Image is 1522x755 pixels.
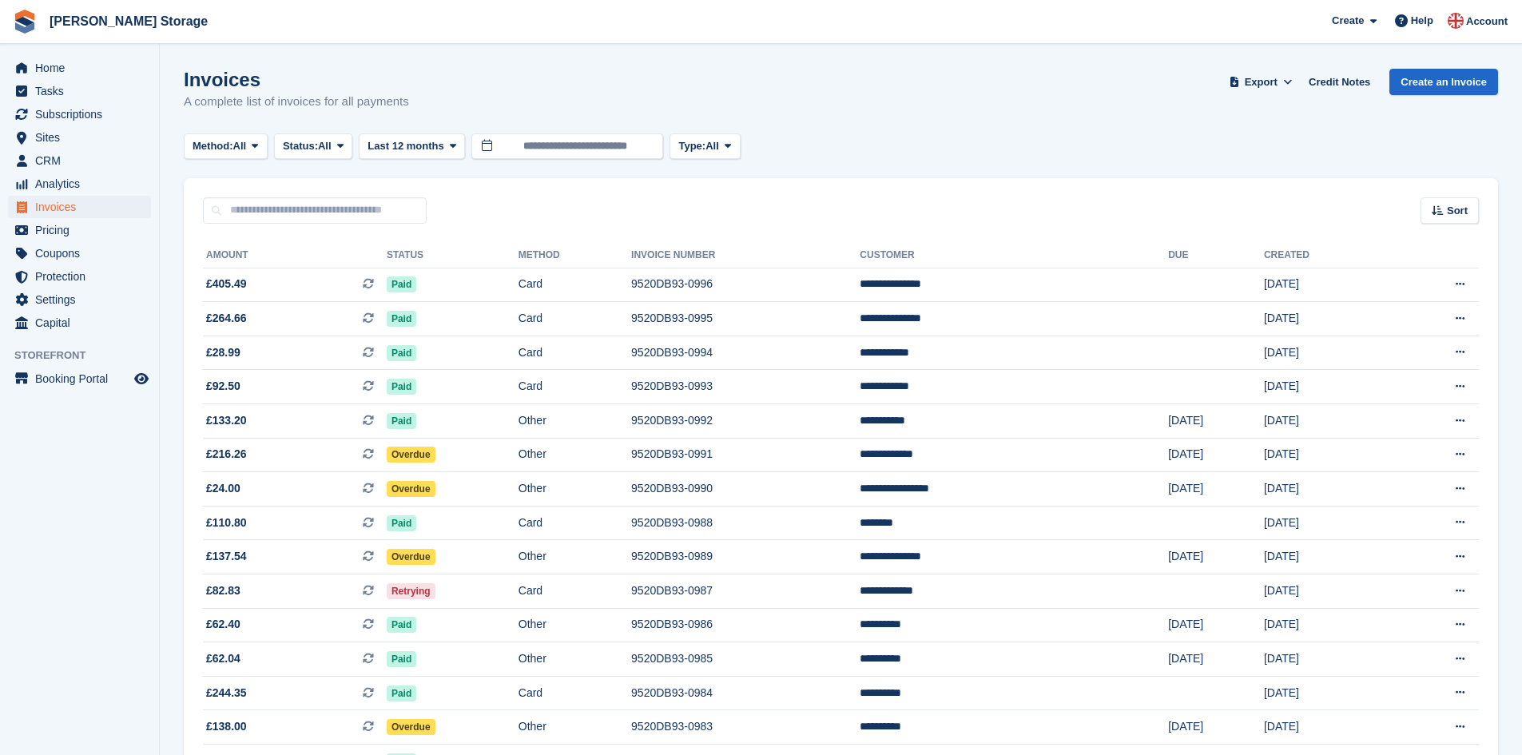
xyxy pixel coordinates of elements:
span: Paid [387,413,416,429]
a: menu [8,173,151,195]
span: Invoices [35,196,131,218]
a: menu [8,126,151,149]
span: Paid [387,515,416,531]
td: [DATE] [1264,710,1388,745]
td: 9520DB93-0996 [631,268,860,302]
td: Card [519,574,631,609]
a: Preview store [132,369,151,388]
span: CRM [35,149,131,172]
span: Booking Portal [35,368,131,390]
span: Overdue [387,447,435,463]
td: [DATE] [1264,268,1388,302]
a: menu [8,80,151,102]
th: Method [519,243,631,268]
span: Home [35,57,131,79]
td: Other [519,710,631,745]
span: Paid [387,276,416,292]
span: Paid [387,685,416,701]
span: £264.66 [206,310,247,327]
span: £138.00 [206,718,247,735]
span: Last 12 months [368,138,443,154]
span: All [705,138,719,154]
span: £137.54 [206,548,247,565]
td: [DATE] [1168,642,1264,677]
td: Other [519,642,631,677]
span: Coupons [35,242,131,264]
td: [DATE] [1168,710,1264,745]
span: Subscriptions [35,103,131,125]
td: [DATE] [1264,404,1388,439]
a: Create an Invoice [1389,69,1498,95]
span: £62.04 [206,650,240,667]
a: menu [8,265,151,288]
td: [DATE] [1264,608,1388,642]
td: 9520DB93-0993 [631,370,860,404]
span: Tasks [35,80,131,102]
a: menu [8,288,151,311]
span: £24.00 [206,480,240,497]
span: Settings [35,288,131,311]
span: Overdue [387,549,435,565]
td: [DATE] [1168,540,1264,574]
th: Created [1264,243,1388,268]
span: £405.49 [206,276,247,292]
span: Help [1411,13,1433,29]
td: 9520DB93-0990 [631,472,860,507]
td: 9520DB93-0986 [631,608,860,642]
button: Last 12 months [359,133,465,160]
td: Other [519,540,631,574]
span: All [318,138,332,154]
td: 9520DB93-0984 [631,676,860,710]
span: Protection [35,265,131,288]
td: Card [519,336,631,370]
span: Capital [35,312,131,334]
span: Export [1245,74,1278,90]
span: Create [1332,13,1364,29]
td: Card [519,302,631,336]
td: [DATE] [1264,438,1388,472]
span: £244.35 [206,685,247,701]
span: Paid [387,651,416,667]
span: Overdue [387,719,435,735]
th: Customer [860,243,1168,268]
button: Type: All [670,133,740,160]
th: Due [1168,243,1264,268]
td: 9520DB93-0992 [631,404,860,439]
td: 9520DB93-0983 [631,710,860,745]
td: 9520DB93-0994 [631,336,860,370]
a: menu [8,149,151,172]
img: stora-icon-8386f47178a22dfd0bd8f6a31ec36ba5ce8667c1dd55bd0f319d3a0aa187defe.svg [13,10,37,34]
span: Paid [387,345,416,361]
th: Status [387,243,519,268]
td: Other [519,472,631,507]
span: Sort [1447,203,1468,219]
span: £28.99 [206,344,240,361]
span: £216.26 [206,446,247,463]
span: Retrying [387,583,435,599]
span: Status: [283,138,318,154]
button: Method: All [184,133,268,160]
td: Card [519,268,631,302]
span: Type: [678,138,705,154]
a: menu [8,368,151,390]
span: Analytics [35,173,131,195]
th: Invoice Number [631,243,860,268]
a: Credit Notes [1302,69,1377,95]
td: [DATE] [1168,472,1264,507]
td: [DATE] [1168,608,1264,642]
a: menu [8,196,151,218]
button: Export [1226,69,1296,95]
td: [DATE] [1264,506,1388,540]
h1: Invoices [184,69,409,90]
th: Amount [203,243,387,268]
td: Card [519,506,631,540]
td: [DATE] [1168,404,1264,439]
span: Overdue [387,481,435,497]
a: menu [8,57,151,79]
td: 9520DB93-0985 [631,642,860,677]
p: A complete list of invoices for all payments [184,93,409,111]
td: [DATE] [1264,574,1388,609]
td: 9520DB93-0987 [631,574,860,609]
td: [DATE] [1264,336,1388,370]
span: £82.83 [206,582,240,599]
